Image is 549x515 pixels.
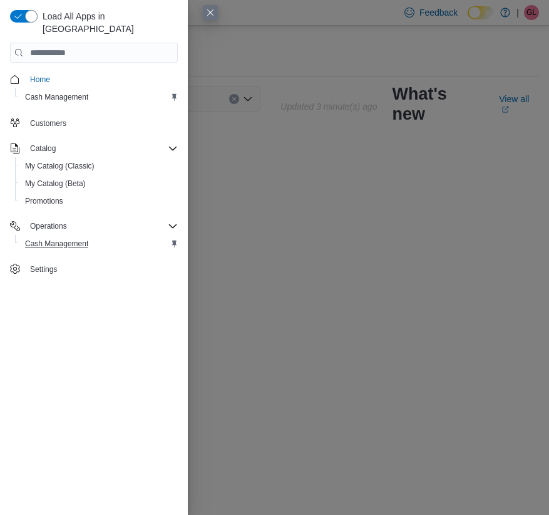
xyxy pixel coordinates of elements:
[203,5,218,20] button: Close this dialog
[25,115,178,130] span: Customers
[25,261,178,277] span: Settings
[38,10,178,35] span: Load All Apps in [GEOGRAPHIC_DATA]
[25,179,86,189] span: My Catalog (Beta)
[20,90,178,105] span: Cash Management
[20,176,91,191] a: My Catalog (Beta)
[25,141,61,156] button: Catalog
[25,262,62,277] a: Settings
[25,161,95,171] span: My Catalog (Classic)
[20,194,68,209] a: Promotions
[25,141,178,156] span: Catalog
[5,260,183,278] button: Settings
[25,92,88,102] span: Cash Management
[20,159,178,174] span: My Catalog (Classic)
[15,88,183,106] button: Cash Management
[20,159,100,174] a: My Catalog (Classic)
[30,75,50,85] span: Home
[30,143,56,153] span: Catalog
[20,236,178,251] span: Cash Management
[25,219,72,234] button: Operations
[20,194,178,209] span: Promotions
[30,264,57,274] span: Settings
[5,70,183,88] button: Home
[25,239,88,249] span: Cash Management
[30,118,66,128] span: Customers
[20,90,93,105] a: Cash Management
[5,113,183,132] button: Customers
[20,236,93,251] a: Cash Management
[25,72,55,87] a: Home
[20,176,178,191] span: My Catalog (Beta)
[15,175,183,192] button: My Catalog (Beta)
[15,157,183,175] button: My Catalog (Classic)
[5,217,183,235] button: Operations
[30,221,67,231] span: Operations
[10,65,178,281] nav: Complex example
[15,235,183,252] button: Cash Management
[25,116,71,131] a: Customers
[5,140,183,157] button: Catalog
[25,196,63,206] span: Promotions
[25,219,178,234] span: Operations
[25,71,178,87] span: Home
[15,192,183,210] button: Promotions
